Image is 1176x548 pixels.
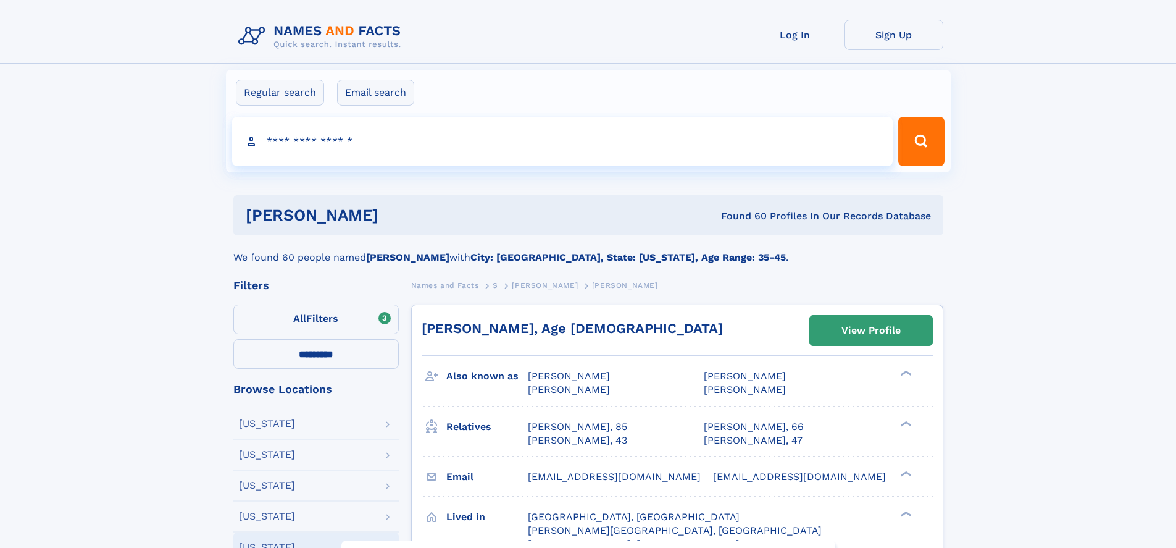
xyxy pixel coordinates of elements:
a: [PERSON_NAME], 85 [528,420,627,434]
div: [US_STATE] [239,450,295,460]
h3: Email [446,466,528,487]
a: [PERSON_NAME], 43 [528,434,627,447]
h3: Also known as [446,366,528,387]
img: Logo Names and Facts [233,20,411,53]
h3: Lived in [446,507,528,528]
div: [US_STATE] [239,512,295,521]
a: Log In [746,20,844,50]
a: S [493,277,498,293]
div: Browse Locations [233,384,399,395]
span: [PERSON_NAME] [704,384,786,395]
b: [PERSON_NAME] [366,251,449,263]
div: Filters [233,280,399,291]
div: We found 60 people named with . [233,235,943,265]
div: ❯ [898,510,912,518]
div: View Profile [841,316,901,345]
div: ❯ [898,419,912,428]
a: View Profile [810,316,932,345]
div: ❯ [898,369,912,377]
span: [PERSON_NAME][GEOGRAPHIC_DATA], [GEOGRAPHIC_DATA] [528,525,822,536]
span: [GEOGRAPHIC_DATA], [GEOGRAPHIC_DATA] [528,511,740,523]
a: Sign Up [844,20,943,50]
a: [PERSON_NAME] [512,277,578,293]
div: ❯ [898,470,912,478]
a: [PERSON_NAME], 47 [704,434,803,447]
div: [US_STATE] [239,481,295,491]
span: [PERSON_NAME] [592,281,658,290]
label: Filters [233,305,399,334]
span: All [293,313,306,324]
a: [PERSON_NAME], 66 [704,420,804,434]
span: [PERSON_NAME] [528,370,610,382]
div: [US_STATE] [239,419,295,429]
span: S [493,281,498,290]
span: [PERSON_NAME] [512,281,578,290]
input: search input [232,117,893,166]
h3: Relatives [446,416,528,437]
span: [EMAIL_ADDRESS][DOMAIN_NAME] [528,471,701,483]
a: Names and Facts [411,277,479,293]
span: [PERSON_NAME] [528,384,610,395]
label: Regular search [236,80,324,106]
h1: [PERSON_NAME] [246,208,550,223]
a: [PERSON_NAME], Age [DEMOGRAPHIC_DATA] [422,321,723,336]
div: Found 60 Profiles In Our Records Database [549,209,931,223]
span: [PERSON_NAME] [704,370,786,382]
span: [EMAIL_ADDRESS][DOMAIN_NAME] [713,471,886,483]
label: Email search [337,80,414,106]
b: City: [GEOGRAPHIC_DATA], State: [US_STATE], Age Range: 35-45 [470,251,786,263]
button: Search Button [898,117,944,166]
